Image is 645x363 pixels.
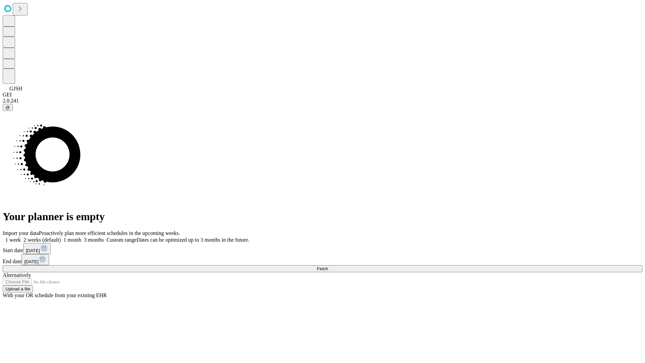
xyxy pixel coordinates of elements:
button: [DATE] [21,254,49,265]
span: Fetch [317,266,328,271]
button: Upload a file [3,285,33,292]
span: Proactively plan more efficient schedules in the upcoming weeks. [39,230,180,236]
div: GEI [3,92,642,98]
button: [DATE] [23,243,51,254]
span: GJSH [9,86,22,91]
span: Custom range [106,237,136,243]
span: 1 month [63,237,81,243]
h1: Your planner is empty [3,210,642,223]
span: 2 weeks (default) [24,237,61,243]
span: [DATE] [24,259,38,264]
span: @ [5,105,10,110]
span: Alternatively [3,272,31,278]
button: Fetch [3,265,642,272]
div: Start date [3,243,642,254]
span: [DATE] [26,248,40,253]
span: Import your data [3,230,39,236]
div: End date [3,254,642,265]
div: 2.0.241 [3,98,642,104]
span: 1 week [5,237,21,243]
span: Dates can be optimized up to 3 months in the future. [137,237,249,243]
button: @ [3,104,13,111]
span: 3 months [84,237,104,243]
span: With your OR schedule from your existing EHR [3,292,107,298]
